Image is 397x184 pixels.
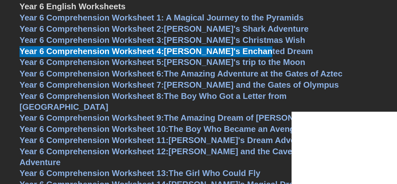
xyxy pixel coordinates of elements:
iframe: Chat Widget [292,112,397,184]
a: Year 6 Comprehension Worksheet 3:[PERSON_NAME]'s Christmas Wish [19,35,305,45]
a: Year 6 Comprehension Worksheet 13:The Girl Who Could Fly [19,168,260,178]
a: Year 6 Comprehension Worksheet 6:The Amazing Adventure at the Gates of Aztec [19,68,342,78]
span: Year 6 Comprehension Worksheet 13: [19,168,168,178]
a: Year 6 Comprehension Worksheet 5:[PERSON_NAME]'s trip to the Moon [19,57,305,67]
span: Year 6 Comprehension Worksheet 10: [19,124,168,133]
a: Year 6 Comprehension Worksheet 1: A Magical Journey to the Pyramids [19,13,304,22]
a: Year 6 Comprehension Worksheet 9:The Amazing Dream of [PERSON_NAME] [19,113,325,122]
a: Year 6 Comprehension Worksheet 10:The Boy Who Became an Avenger [19,124,303,133]
a: Year 6 Comprehension Worksheet 4:[PERSON_NAME]'s Enchanted Dream [19,46,313,56]
a: Year 6 Comprehension Worksheet 7:[PERSON_NAME] and the Gates of Olympus [19,80,339,89]
span: Year 6 Comprehension Worksheet 7: [19,80,164,89]
span: Year 6 Comprehension Worksheet 3: [19,35,164,45]
span: Year 6 Comprehension Worksheet 5: [19,57,164,67]
a: Year 6 Comprehension Worksheet 11:[PERSON_NAME]'s Dream Adventure [19,135,316,145]
span: Year 6 Comprehension Worksheet 2: [19,24,164,34]
a: Year 6 Comprehension Worksheet 2:[PERSON_NAME]'s Shark Adventure [19,24,308,34]
span: Year 6 Comprehension Worksheet 6: [19,68,164,78]
span: Year 6 Comprehension Worksheet 9: [19,113,164,122]
span: Year 6 Comprehension Worksheet 4: [19,46,164,56]
a: Year 6 Comprehension Worksheet 12:[PERSON_NAME] and the Cave of Sharks: A Dream Adventure [19,146,371,167]
span: Year 6 Comprehension Worksheet 11: [19,135,168,145]
span: Year 6 Comprehension Worksheet 12: [19,146,168,156]
a: Year 6 Comprehension Worksheet 8:The Boy Who Got a Letter from [GEOGRAPHIC_DATA] [19,91,287,111]
span: Year 6 Comprehension Worksheet 8: [19,91,164,100]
